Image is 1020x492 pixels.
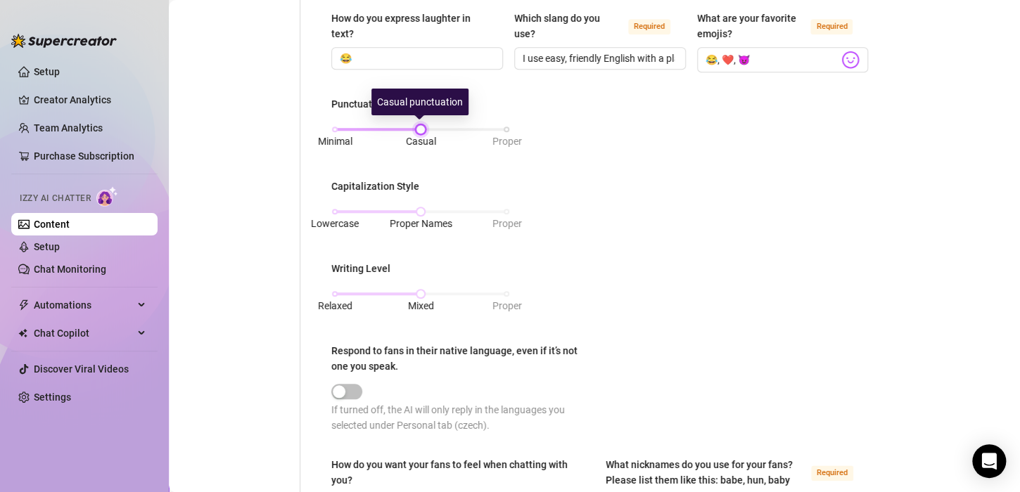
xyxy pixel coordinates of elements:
[331,179,419,194] div: Capitalization Style
[34,241,60,252] a: Setup
[371,89,468,115] div: Casual punctuation
[331,343,600,374] label: Respond to fans in their native language, even if it’s not one you speak.
[606,457,805,488] div: What nicknames do you use for your fans? Please list them like this: babe, hun, baby
[706,51,839,69] input: What are your favorite emojis?
[514,11,686,41] label: Which slang do you use?
[390,218,452,229] span: Proper Names
[697,11,869,41] label: What are your favorite emojis?
[331,96,421,112] label: Punctuation Style
[492,218,521,229] span: Proper
[34,322,134,344] span: Chat Copilot
[841,51,860,69] img: svg%3e
[331,11,503,41] label: How do you express laughter in text?
[18,299,30,311] span: thunderbolt
[34,89,146,111] a: Creator Analytics
[406,136,436,147] span: Casual
[34,264,106,275] a: Chat Monitoring
[34,219,70,230] a: Content
[492,300,521,311] span: Proper
[810,19,853,34] span: Required
[340,51,492,66] input: How do you express laughter in text?
[331,384,362,399] button: Respond to fans in their native language, even if it’s not one you speak.
[331,261,390,276] div: Writing Level
[331,402,600,433] div: If turned off, the AI will only reply in the languages you selected under Personal tab (czech).
[514,11,623,41] div: Which slang do you use?
[34,391,71,403] a: Settings
[331,343,590,374] div: Respond to fans in their native language, even if it’s not one you speak.
[331,457,594,488] label: How do you want your fans to feel when chatting with you?
[972,444,1006,478] div: Open Intercom Messenger
[331,261,400,276] label: Writing Level
[523,51,675,66] input: Which slang do you use?
[34,122,103,134] a: Team Analytics
[331,179,429,194] label: Capitalization Style
[20,192,91,205] span: Izzy AI Chatter
[34,66,60,77] a: Setup
[331,457,585,488] div: How do you want your fans to feel when chatting with you?
[492,136,521,147] span: Proper
[318,136,352,147] span: Minimal
[34,363,129,375] a: Discover Viral Videos
[318,300,352,311] span: Relaxed
[34,294,134,316] span: Automations
[628,19,670,34] span: Required
[96,186,118,207] img: AI Chatter
[697,11,805,41] div: What are your favorite emojis?
[18,328,27,338] img: Chat Copilot
[331,11,493,41] div: How do you express laughter in text?
[311,218,359,229] span: Lowercase
[408,300,434,311] span: Mixed
[606,457,869,488] label: What nicknames do you use for your fans? Please list them like this: babe, hun, baby
[11,34,117,48] img: logo-BBDzfeDw.svg
[34,145,146,167] a: Purchase Subscription
[811,465,853,481] span: Required
[331,96,411,112] div: Punctuation Style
